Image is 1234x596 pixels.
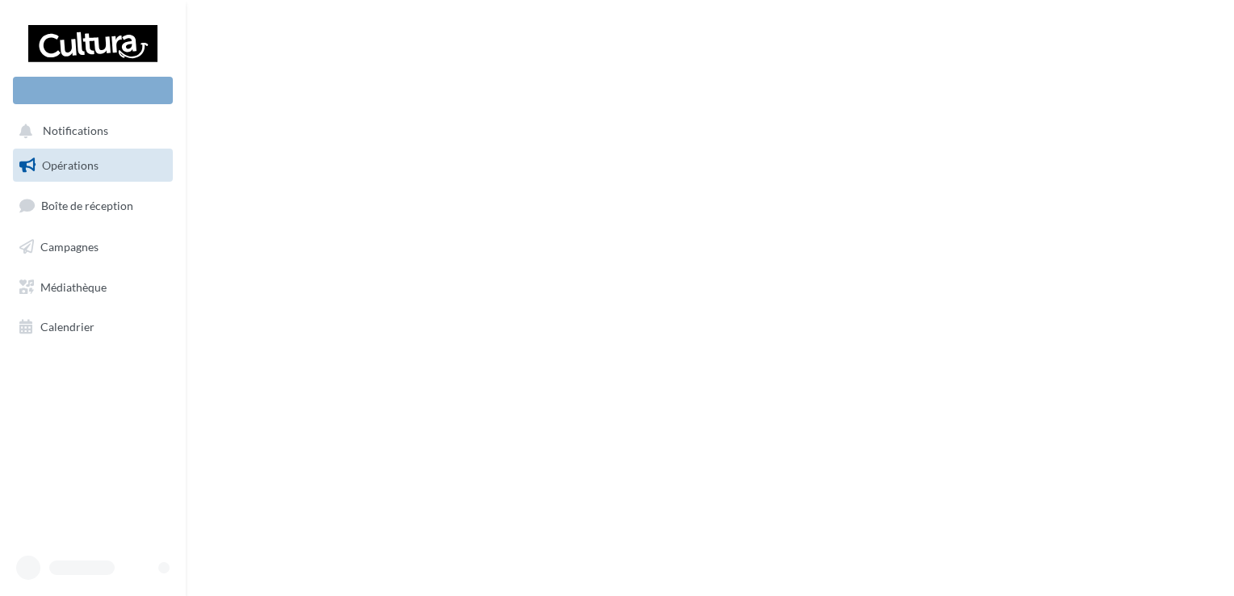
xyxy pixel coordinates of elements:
span: Boîte de réception [41,199,133,212]
span: Calendrier [40,320,94,334]
span: Médiathèque [40,279,107,293]
span: Notifications [43,124,108,138]
a: Campagnes [10,230,176,264]
a: Calendrier [10,310,176,344]
a: Médiathèque [10,271,176,304]
span: Campagnes [40,240,99,254]
a: Boîte de réception [10,188,176,223]
span: Opérations [42,158,99,172]
a: Opérations [10,149,176,183]
div: Nouvelle campagne [13,77,173,104]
